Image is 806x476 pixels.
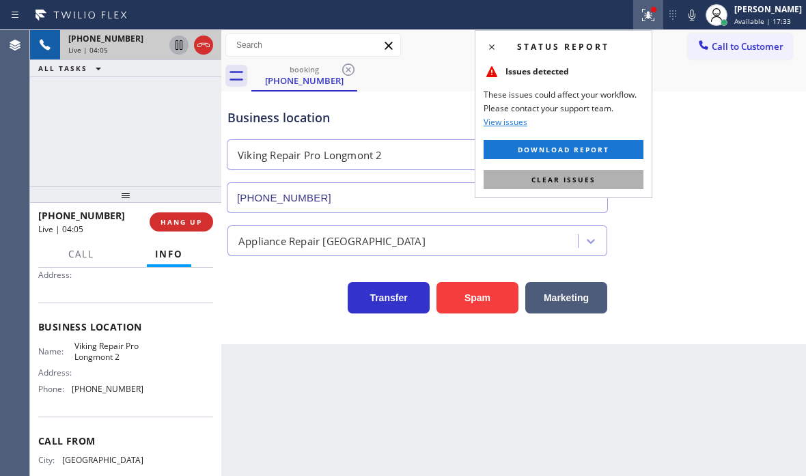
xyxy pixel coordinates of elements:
[150,212,213,232] button: HANG UP
[147,241,191,268] button: Info
[62,455,143,465] span: [GEOGRAPHIC_DATA]
[682,5,701,25] button: Mute
[253,61,356,90] div: (303) 513-1915
[238,233,426,249] div: Appliance Repair [GEOGRAPHIC_DATA]
[72,384,143,394] span: [PHONE_NUMBER]
[161,217,202,227] span: HANG UP
[253,64,356,74] div: booking
[68,33,143,44] span: [PHONE_NUMBER]
[436,282,518,313] button: Spam
[348,282,430,313] button: Transfer
[712,40,783,53] span: Call to Customer
[38,209,125,222] span: [PHONE_NUMBER]
[155,248,183,260] span: Info
[688,33,792,59] button: Call to Customer
[169,36,189,55] button: Hold Customer
[74,341,143,362] span: Viking Repair Pro Longmont 2
[38,434,213,447] span: Call From
[38,270,74,280] span: Address:
[525,282,607,313] button: Marketing
[227,109,607,127] div: Business location
[68,45,108,55] span: Live | 04:05
[253,74,356,87] div: [PHONE_NUMBER]
[38,223,83,235] span: Live | 04:05
[734,16,791,26] span: Available | 17:33
[38,384,72,394] span: Phone:
[238,148,383,163] div: Viking Repair Pro Longmont 2
[30,60,115,76] button: ALL TASKS
[38,320,213,333] span: Business location
[38,367,74,378] span: Address:
[734,3,802,15] div: [PERSON_NAME]
[194,36,213,55] button: Hang up
[227,182,608,213] input: Phone Number
[60,241,102,268] button: Call
[38,346,74,356] span: Name:
[38,64,87,73] span: ALL TASKS
[68,248,94,260] span: Call
[38,455,62,465] span: City:
[226,34,400,56] input: Search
